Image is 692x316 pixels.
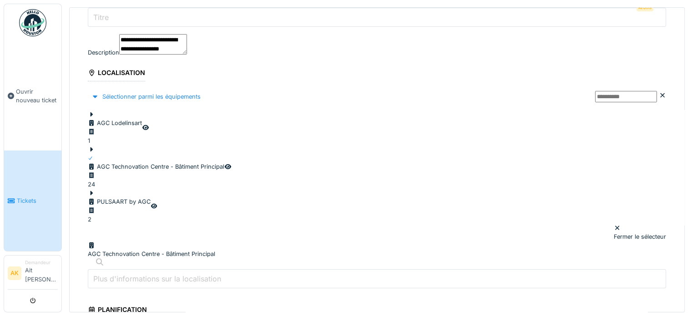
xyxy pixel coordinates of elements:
[88,250,666,258] div: AGC Technovation Centre - Bâtiment Principal
[19,9,46,36] img: Badge_color-CXgf-gQk.svg
[614,224,666,241] div: Fermer le sélecteur
[88,90,204,103] div: Sélectionner parmi les équipements
[88,197,151,206] div: PULSAART by AGC
[91,273,223,284] label: Plus d'informations sur la localisation
[636,4,653,11] div: Requis
[88,66,145,81] div: Localisation
[88,136,99,145] div: 1
[88,215,99,224] div: 2
[25,259,58,266] div: Demandeur
[88,180,99,189] div: 24
[88,119,142,127] div: AGC Lodelinsart
[25,259,58,287] li: Ait [PERSON_NAME]
[17,196,58,205] span: Tickets
[16,87,58,105] span: Ouvrir nouveau ticket
[91,12,111,23] label: Titre
[4,41,61,150] a: Ouvrir nouveau ticket
[88,48,119,57] label: Description
[4,150,61,251] a: Tickets
[8,259,58,290] a: AK DemandeurAit [PERSON_NAME]
[88,162,224,171] div: AGC Technovation Centre - Bâtiment Principal
[8,266,21,280] li: AK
